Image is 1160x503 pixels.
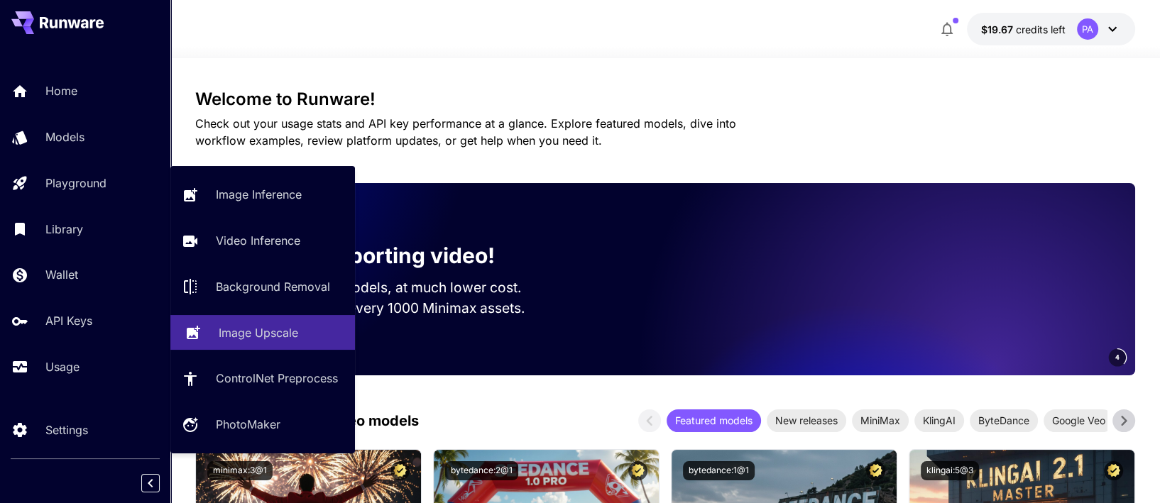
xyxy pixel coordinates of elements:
[1104,461,1123,480] button: Certified Model – Vetted for best performance and includes a commercial license.
[914,413,964,428] span: KlingAI
[981,23,1016,35] span: $19.67
[1044,413,1114,428] span: Google Veo
[170,361,355,396] a: ControlNet Preprocess
[45,128,84,145] p: Models
[216,278,330,295] p: Background Removal
[767,413,846,428] span: New releases
[683,461,755,480] button: bytedance:1@1
[216,186,302,203] p: Image Inference
[45,312,92,329] p: API Keys
[45,266,78,283] p: Wallet
[170,223,355,258] a: Video Inference
[195,89,1135,109] h3: Welcome to Runware!
[45,221,83,238] p: Library
[45,358,80,375] p: Usage
[258,240,495,272] p: Now supporting video!
[981,22,1066,37] div: $19.6709
[852,413,909,428] span: MiniMax
[1077,18,1098,40] div: PA
[970,413,1038,428] span: ByteDance
[1115,352,1120,363] span: 4
[45,421,88,438] p: Settings
[445,461,518,480] button: bytedance:2@1
[216,370,338,387] p: ControlNet Preprocess
[216,232,300,249] p: Video Inference
[866,461,885,480] button: Certified Model – Vetted for best performance and includes a commercial license.
[195,116,736,148] span: Check out your usage stats and API key performance at a glance. Explore featured models, dive int...
[218,298,549,319] p: Save up to $350 for every 1000 Minimax assets.
[967,13,1135,45] button: $19.6709
[207,461,273,480] button: minimax:3@1
[1016,23,1066,35] span: credits left
[170,315,355,350] a: Image Upscale
[216,416,280,433] p: PhotoMaker
[921,461,979,480] button: klingai:5@3
[219,324,298,341] p: Image Upscale
[45,82,77,99] p: Home
[628,461,647,480] button: Certified Model – Vetted for best performance and includes a commercial license.
[170,177,355,212] a: Image Inference
[390,461,410,480] button: Certified Model – Vetted for best performance and includes a commercial license.
[152,470,170,496] div: Collapse sidebar
[667,413,761,428] span: Featured models
[170,407,355,442] a: PhotoMaker
[170,270,355,304] a: Background Removal
[218,277,549,298] p: Run the best video models, at much lower cost.
[45,175,106,192] p: Playground
[141,474,160,492] button: Collapse sidebar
